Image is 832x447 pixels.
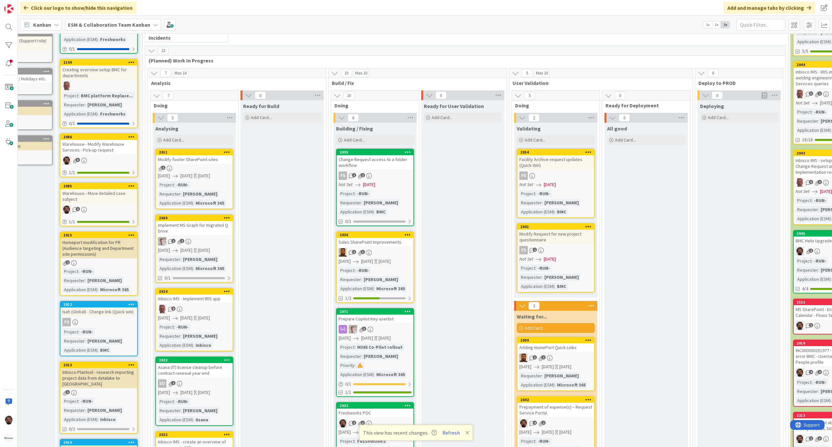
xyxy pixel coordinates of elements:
div: Project [796,197,812,204]
span: 0/1 [345,218,351,225]
div: 1/1 [60,169,137,177]
div: Facility Archive request updates (Quick Win) [517,155,594,169]
div: Project [158,181,174,188]
div: 2012Isah (Global) - Change link (Quick win) [60,302,137,316]
div: 2009 [517,337,594,343]
div: 0/1 [60,119,137,128]
span: 1x [703,21,712,28]
div: 2034 [520,150,594,155]
span: Add Card... [251,115,272,120]
div: Application (ESM) [796,127,831,134]
span: 0 [615,92,626,100]
span: [DATE] [180,172,192,179]
span: 6 [348,114,359,122]
span: 3x [721,21,730,28]
div: Freshworks [98,110,127,117]
div: Project [519,190,535,197]
i: Not Set [519,256,533,262]
span: Analysing [155,125,178,132]
span: [DATE] [544,181,556,188]
div: Application (ESM) [796,276,831,283]
span: 18/18 [802,136,813,143]
span: Incidents [149,34,220,41]
div: Max 10 [355,72,367,75]
div: FS [339,171,347,180]
span: [DATE] [820,188,832,195]
span: : [554,283,555,290]
span: 1 [361,173,365,177]
div: Application (ESM) [796,38,831,45]
span: 1 [533,248,537,252]
div: 2071Prepare Copilot Key userlist [337,309,413,323]
span: Doing [334,102,411,109]
div: AC [337,419,413,427]
img: AC [796,368,804,377]
div: 2034 [517,149,594,155]
span: : [818,206,819,213]
div: 2035 [340,150,413,155]
div: Project [62,268,78,275]
span: 1 [171,239,175,243]
div: [PERSON_NAME] [362,276,400,283]
div: 2149Creating overview setup BMC for departments [60,60,137,80]
span: Building / Fixing [336,125,373,132]
span: 2 [171,306,175,311]
div: 2041 [520,224,594,229]
div: 2035 [337,149,413,155]
div: FS [337,171,413,180]
div: 2069 [159,216,233,220]
span: Add Card... [525,325,545,331]
div: FS [519,171,528,180]
span: Add Card... [615,137,636,143]
span: : [355,190,356,197]
div: 2069Implement MS Graph for migrated Q Drive [156,215,233,235]
div: Requester [339,276,361,283]
span: Deploy to PROD [698,80,775,86]
img: AC [62,156,71,165]
span: : [97,110,98,117]
div: Microsoft 365 [375,285,407,292]
div: Requester [796,117,818,125]
div: 2013Inbisco Plantool - research importing project data from datalake to [GEOGRAPHIC_DATA] [60,362,137,388]
span: [DATE] [158,172,170,179]
span: 0/1 [164,275,171,281]
span: 1 [352,173,356,177]
div: 2069 [156,215,233,221]
div: [PERSON_NAME] [181,256,219,263]
span: : [85,277,86,284]
b: ESM & Collaboration Team Kanban [68,21,150,28]
span: : [535,190,536,197]
span: 1 [352,250,356,254]
span: 5 [524,92,535,100]
span: 5/5 [802,48,808,55]
span: (Planned) Work In Progress [149,57,777,64]
div: Rd [156,237,233,246]
div: DM [337,248,413,257]
div: Project [339,190,355,197]
span: Deploying [700,103,724,109]
span: 4/4 [802,285,808,292]
span: [DATE] [361,258,373,265]
div: 2011 [156,149,233,155]
div: Requester [519,199,542,206]
div: [PERSON_NAME] [543,199,580,206]
div: Application (ESM) [339,208,374,215]
div: 2032Freshworks POC [337,403,413,417]
div: Application (ESM) [796,215,831,222]
img: AC [62,205,71,214]
span: : [812,108,812,115]
div: 2032 [337,403,413,409]
div: AC [517,419,594,427]
div: Requester [62,101,85,108]
div: Rd [337,325,413,333]
span: 5 [167,114,178,122]
img: Rd [158,237,166,246]
div: Project [339,267,355,274]
div: Microsoft 365 [194,199,226,207]
div: Microsoft 365 [194,265,226,272]
span: Add Card... [344,137,365,143]
div: Requester [62,277,85,284]
div: -RUN- [812,197,828,204]
div: 2149 [60,60,137,65]
span: 22 [158,47,169,55]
